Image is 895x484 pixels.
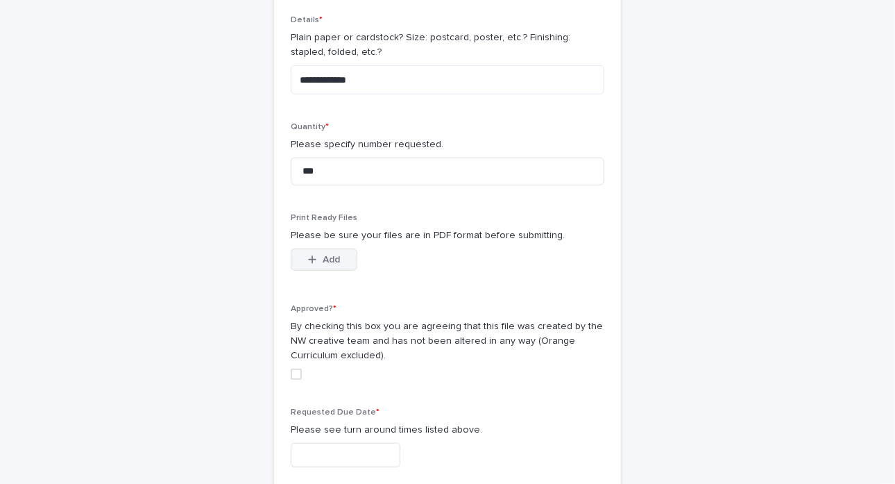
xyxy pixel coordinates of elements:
[291,228,604,243] p: Please be sure your files are in PDF format before submitting.
[291,31,604,60] p: Plain paper or cardstock? Size: postcard, poster, etc.? Finishing: stapled, folded, etc.?
[291,214,357,222] span: Print Ready Files
[291,305,336,313] span: Approved?
[291,319,604,362] p: By checking this box you are agreeing that this file was created by the NW creative team and has ...
[291,137,604,152] p: Please specify number requested.
[323,255,340,265] span: Add
[291,408,380,417] span: Requested Due Date
[291,423,604,437] p: Please see turn around times listed above.
[291,249,357,271] button: Add
[291,16,323,24] span: Details
[291,123,329,131] span: Quantity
